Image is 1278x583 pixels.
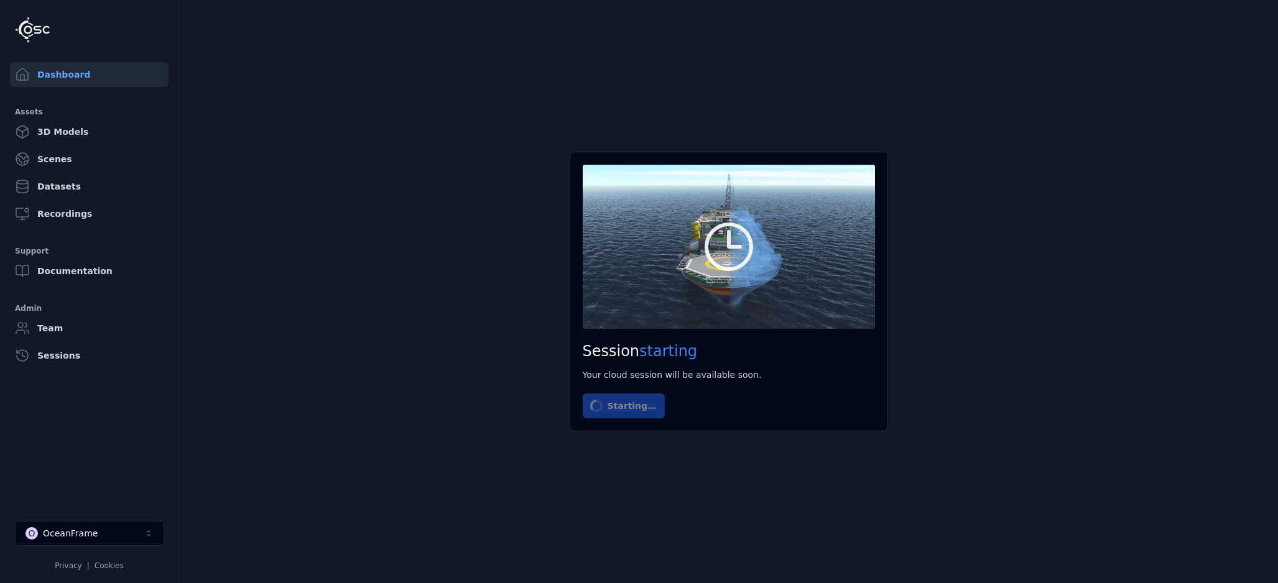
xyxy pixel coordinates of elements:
a: 3D Models [10,119,169,144]
a: Privacy [55,561,81,570]
a: Recordings [10,201,169,226]
a: Sessions [10,343,169,368]
button: Select a workspace [15,521,164,546]
span: | [87,561,90,570]
div: Support [15,244,164,259]
a: Team [10,316,169,341]
div: Assets [15,104,164,119]
div: O [25,527,38,539]
img: Logo [15,17,50,43]
a: Datasets [10,174,169,199]
div: Admin [15,301,164,316]
span: starting [639,342,697,360]
h2: Session [583,341,875,361]
div: OceanFrame [43,527,98,539]
div: Your cloud session will be available soon. [583,369,875,381]
a: Cookies [95,561,124,570]
a: Scenes [10,147,169,172]
button: Starting… [583,393,665,418]
a: Documentation [10,259,169,283]
a: Dashboard [10,62,169,87]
